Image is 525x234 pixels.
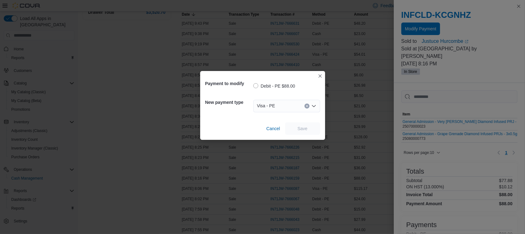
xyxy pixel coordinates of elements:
[311,104,316,109] button: Open list of options
[305,104,310,109] button: Clear input
[264,122,283,135] button: Cancel
[285,122,320,135] button: Save
[257,102,275,109] span: Visa - PE
[298,125,308,132] span: Save
[266,125,280,132] span: Cancel
[316,72,324,80] button: Closes this modal window
[253,82,295,90] label: Debit - PE $88.00
[205,77,252,90] h5: Payment to modify
[205,96,252,109] h5: New payment type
